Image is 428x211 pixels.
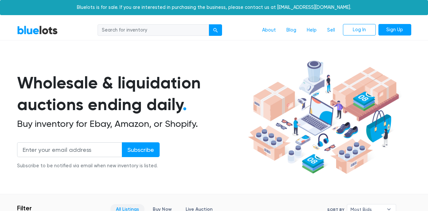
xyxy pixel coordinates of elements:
[281,24,302,36] a: Blog
[322,24,340,36] a: Sell
[17,25,58,35] a: BlueLots
[17,118,246,129] h2: Buy inventory for Ebay, Amazon, or Shopify.
[98,24,209,36] input: Search for inventory
[17,142,122,157] input: Enter your email address
[122,142,160,157] input: Subscribe
[17,72,246,116] h1: Wholesale & liquidation auctions ending daily
[257,24,281,36] a: About
[246,58,401,177] img: hero-ee84e7d0318cb26816c560f6b4441b76977f77a177738b4e94f68c95b2b83dbb.png
[343,24,376,36] a: Log In
[17,162,160,170] div: Subscribe to be notified via email when new inventory is listed.
[302,24,322,36] a: Help
[183,95,187,114] span: .
[378,24,411,36] a: Sign Up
